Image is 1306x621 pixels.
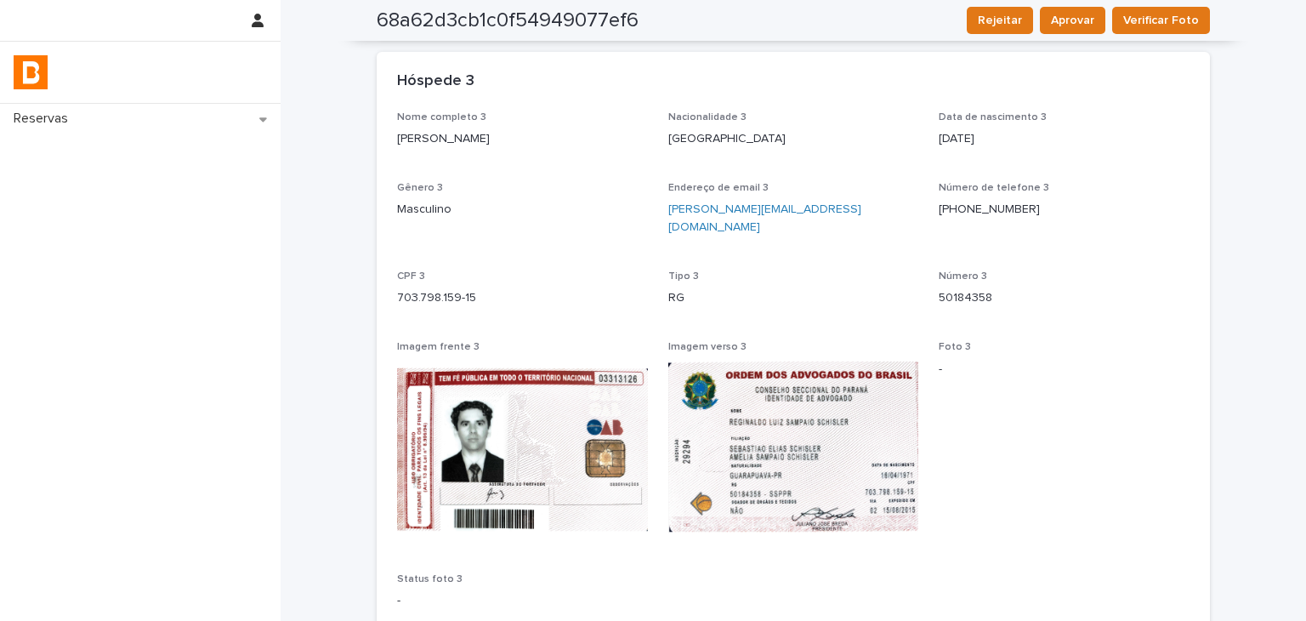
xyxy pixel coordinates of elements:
[939,289,1190,307] p: 50184358
[397,72,474,91] h2: Hóspede 3
[668,271,699,282] span: Tipo 3
[668,289,919,307] p: RG
[939,361,1190,379] p: -
[397,112,486,122] span: Nome completo 3
[14,55,48,89] img: zVaNuJHRTjyIjT5M9Xd5
[978,12,1022,29] span: Rejeitar
[939,130,1190,148] p: [DATE]
[939,203,1040,215] a: [PHONE_NUMBER]
[397,289,648,307] p: 703.798.159-15
[939,112,1047,122] span: Data de nascimento 3
[397,361,648,539] img: reginaldo%201.png
[397,130,648,148] p: [PERSON_NAME]
[397,592,648,610] p: -
[668,112,747,122] span: Nacionalidade 3
[668,361,919,533] img: reginaldo%202.png
[668,130,919,148] p: [GEOGRAPHIC_DATA]
[397,201,648,219] p: Masculino
[668,183,769,193] span: Endereço de email 3
[939,271,987,282] span: Número 3
[939,342,971,352] span: Foto 3
[397,271,425,282] span: CPF 3
[967,7,1033,34] button: Rejeitar
[397,183,443,193] span: Gênero 3
[397,574,463,584] span: Status foto 3
[1051,12,1094,29] span: Aprovar
[377,9,639,33] h2: 68a62d3cb1c0f54949077ef6
[1040,7,1105,34] button: Aprovar
[668,342,747,352] span: Imagem verso 3
[939,183,1049,193] span: Número de telefone 3
[7,111,82,127] p: Reservas
[397,342,480,352] span: Imagem frente 3
[1123,12,1199,29] span: Verificar Foto
[1112,7,1210,34] button: Verificar Foto
[668,203,861,233] a: [PERSON_NAME][EMAIL_ADDRESS][DOMAIN_NAME]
